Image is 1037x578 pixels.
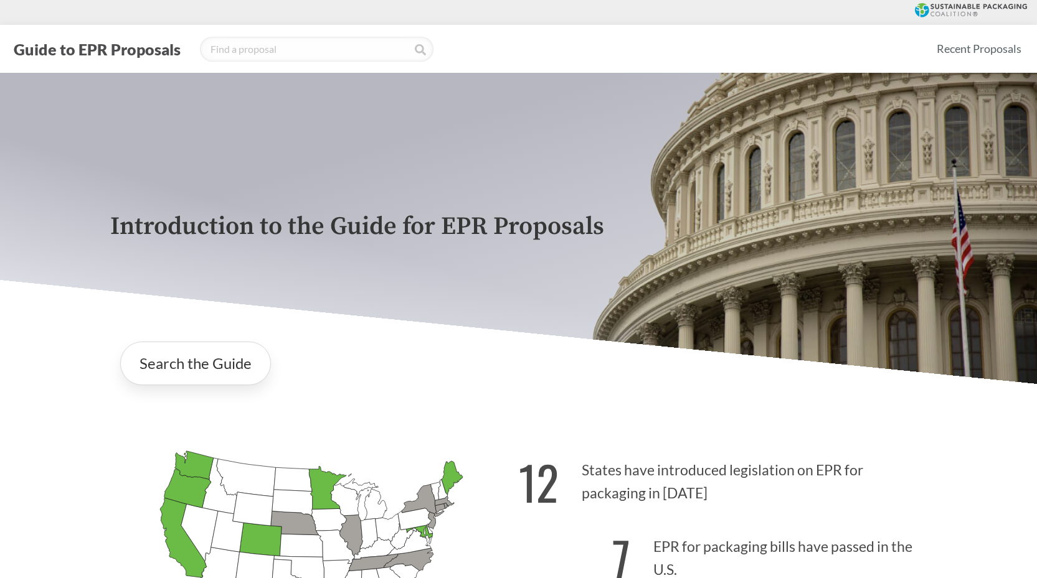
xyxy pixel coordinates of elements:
a: Recent Proposals [931,35,1027,63]
a: Search the Guide [120,342,271,385]
p: States have introduced legislation on EPR for packaging in [DATE] [519,440,927,516]
p: Introduction to the Guide for EPR Proposals [110,213,927,241]
button: Guide to EPR Proposals [10,39,184,59]
input: Find a proposal [200,37,433,62]
strong: 12 [519,447,559,516]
